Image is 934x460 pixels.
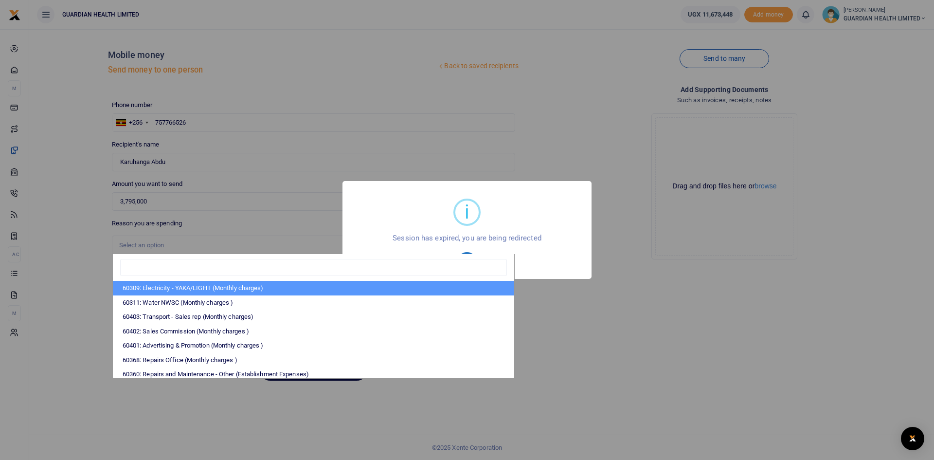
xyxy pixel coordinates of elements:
li: 60401: Advertising & Promotion (Monthly charges ) [113,338,514,353]
div: i [465,201,469,224]
li: 60311: Water NWSC (Monthly charges ) [113,295,514,310]
li: 60402: Sales Commission (Monthly charges ) [113,324,514,339]
li: 60368: Repairs Office (Monthly charges ) [113,353,514,368]
div: Open Intercom Messenger [901,427,924,450]
li: 60403: Transport - Sales rep (Monthly charges) [113,310,514,324]
li: 60360: Repairs and Maintenance - Other (Establishment Expenses) [113,367,514,382]
li: 60309: Electricity - YAKA/LIGHT (Monthly charges) [113,281,514,295]
div: Session has expired, you are being redirected [364,234,570,242]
